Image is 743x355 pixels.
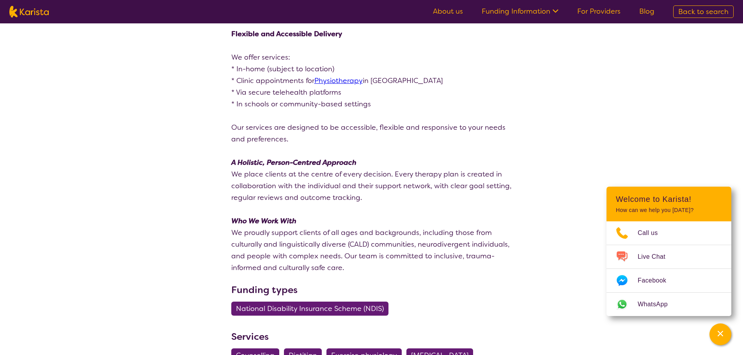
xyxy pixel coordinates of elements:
[606,221,731,316] ul: Choose channel
[231,304,393,313] a: National Disability Insurance Scheme (NDIS)
[231,283,512,297] h3: Funding types
[638,298,677,310] span: WhatsApp
[638,227,667,239] span: Call us
[616,194,722,204] h2: Welcome to Karista!
[231,216,296,226] strong: Who We Work With
[638,275,676,286] span: Facebook
[709,323,731,345] button: Channel Menu
[616,207,722,214] p: How can we help you [DATE]?
[678,7,729,16] span: Back to search
[639,7,654,16] a: Blog
[9,6,49,18] img: Karista logo
[231,29,342,39] strong: Flexible and Accessible Delivery
[314,76,363,85] a: Physiotherapy
[236,302,384,316] span: National Disability Insurance Scheme (NDIS)
[606,293,731,316] a: Web link opens in a new tab.
[638,251,675,263] span: Live Chat
[231,330,512,344] h3: Services
[231,158,356,167] strong: A Holistic, Person-Centred Approach
[673,5,734,18] a: Back to search
[433,7,463,16] a: About us
[577,7,621,16] a: For Providers
[482,7,559,16] a: Funding Information
[606,187,731,316] div: Channel Menu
